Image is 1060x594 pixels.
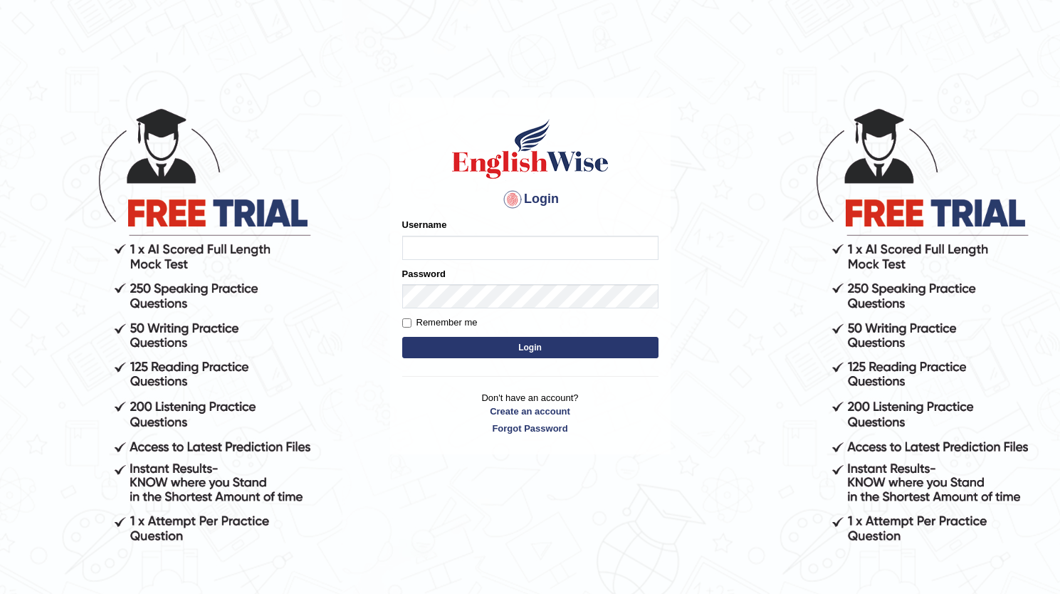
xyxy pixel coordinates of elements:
label: Username [402,218,447,231]
label: Remember me [402,316,478,330]
p: Don't have an account? [402,391,658,435]
img: Logo of English Wise sign in for intelligent practice with AI [449,117,612,181]
button: Login [402,337,658,358]
input: Remember me [402,318,411,328]
label: Password [402,267,446,281]
h4: Login [402,188,658,211]
a: Forgot Password [402,422,658,435]
a: Create an account [402,405,658,418]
